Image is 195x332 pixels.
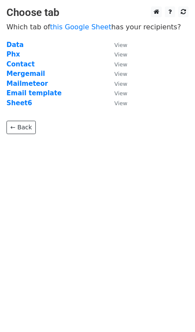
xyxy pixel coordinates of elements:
[6,60,35,68] a: Contact
[6,99,32,107] a: Sheet6
[50,23,111,31] a: this Google Sheet
[6,41,24,49] a: Data
[6,50,20,58] a: Phx
[106,50,127,58] a: View
[114,51,127,58] small: View
[114,61,127,68] small: View
[106,70,127,78] a: View
[6,6,189,19] h3: Choose tab
[106,89,127,97] a: View
[114,42,127,48] small: View
[114,100,127,106] small: View
[6,70,45,78] a: Mergemail
[114,81,127,87] small: View
[114,90,127,97] small: View
[6,121,36,134] a: ← Back
[6,80,48,88] a: Mailmeteor
[106,99,127,107] a: View
[106,41,127,49] a: View
[6,22,189,31] p: Which tab of has your recipients?
[6,89,62,97] a: Email template
[106,60,127,68] a: View
[114,71,127,77] small: View
[106,80,127,88] a: View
